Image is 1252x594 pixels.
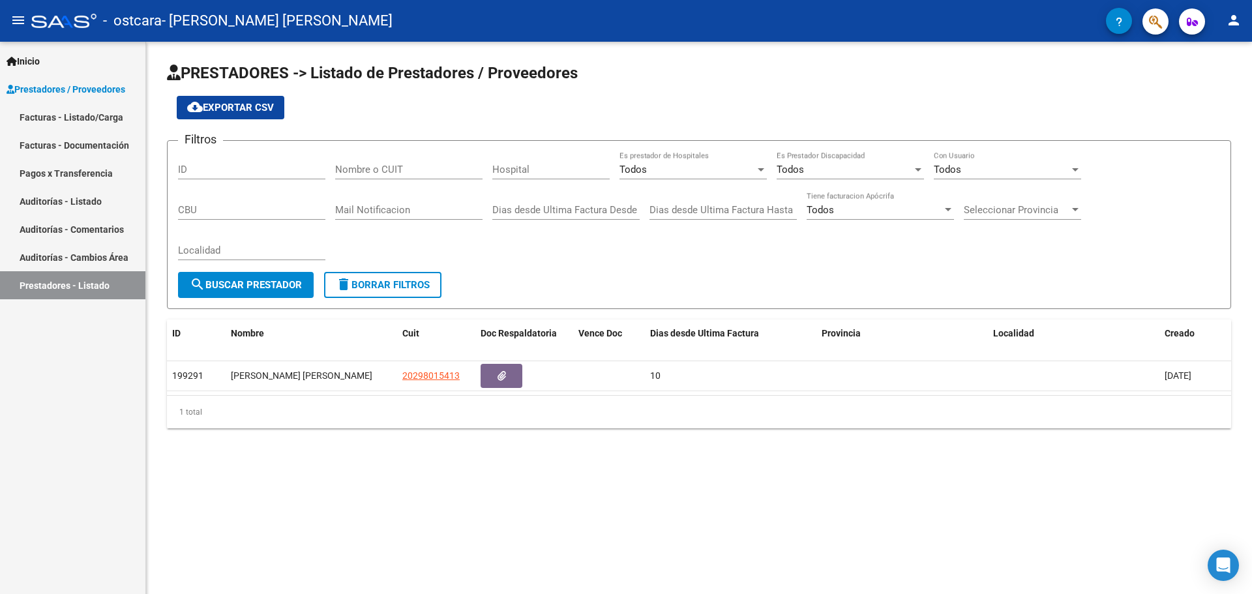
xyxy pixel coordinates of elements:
span: ID [172,328,181,338]
datatable-header-cell: Dias desde Ultima Factura [645,319,816,348]
span: Borrar Filtros [336,279,430,291]
mat-icon: delete [336,276,351,292]
datatable-header-cell: Vence Doc [573,319,645,348]
span: Todos [807,204,834,216]
datatable-header-cell: Cuit [397,319,475,348]
span: Dias desde Ultima Factura [650,328,759,338]
span: Doc Respaldatoria [481,328,557,338]
mat-icon: person [1226,12,1242,28]
span: Seleccionar Provincia [964,204,1069,216]
span: Prestadores / Proveedores [7,82,125,97]
span: Localidad [993,328,1034,338]
span: Cuit [402,328,419,338]
mat-icon: cloud_download [187,99,203,115]
span: Todos [777,164,804,175]
button: Borrar Filtros [324,272,441,298]
span: Todos [934,164,961,175]
span: Creado [1165,328,1195,338]
span: Vence Doc [578,328,622,338]
button: Buscar Prestador [178,272,314,298]
button: Exportar CSV [177,96,284,119]
span: PRESTADORES -> Listado de Prestadores / Proveedores [167,64,578,82]
datatable-header-cell: Nombre [226,319,397,348]
datatable-header-cell: Provincia [816,319,988,348]
datatable-header-cell: Doc Respaldatoria [475,319,573,348]
datatable-header-cell: ID [167,319,226,348]
span: Todos [619,164,647,175]
datatable-header-cell: Localidad [988,319,1159,348]
mat-icon: search [190,276,205,292]
span: 20298015413 [402,370,460,381]
span: Inicio [7,54,40,68]
h3: Filtros [178,130,223,149]
div: Open Intercom Messenger [1208,550,1239,581]
span: 199291 [172,370,203,381]
span: [DATE] [1165,370,1191,381]
span: - ostcara [103,7,162,35]
span: Provincia [822,328,861,338]
span: - [PERSON_NAME] [PERSON_NAME] [162,7,393,35]
span: 10 [650,370,661,381]
span: Buscar Prestador [190,279,302,291]
mat-icon: menu [10,12,26,28]
span: Exportar CSV [187,102,274,113]
datatable-header-cell: Creado [1159,319,1231,348]
div: [PERSON_NAME] [PERSON_NAME] [231,368,392,383]
div: 1 total [167,396,1231,428]
span: Nombre [231,328,264,338]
